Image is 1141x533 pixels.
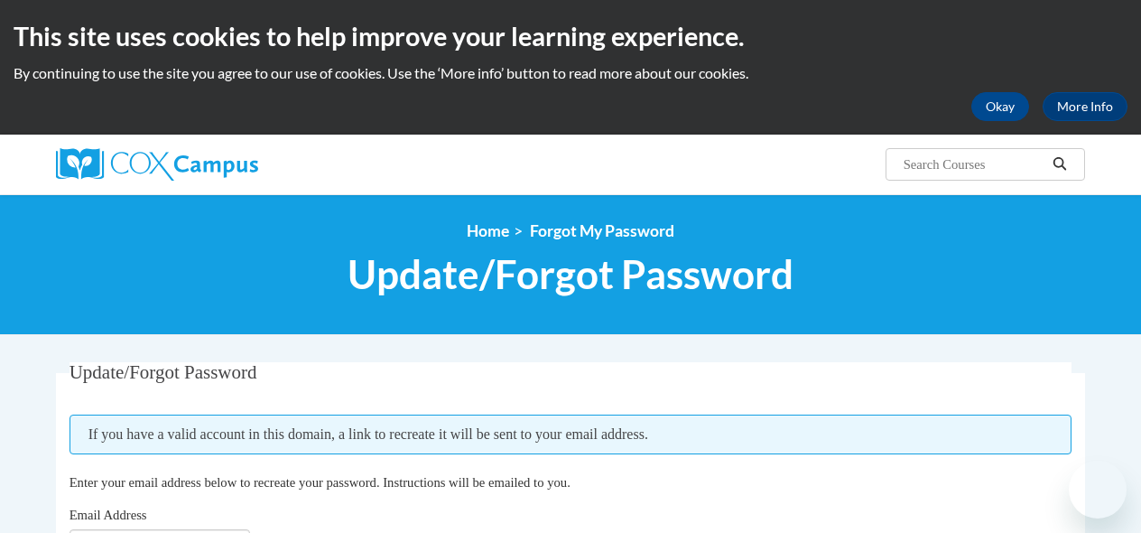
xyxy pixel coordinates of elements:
button: Okay [971,92,1029,121]
span: Email Address [70,508,147,522]
p: By continuing to use the site you agree to our use of cookies. Use the ‘More info’ button to read... [14,63,1127,83]
a: More Info [1043,92,1127,121]
a: Home [467,221,509,240]
span: Update/Forgot Password [348,250,793,298]
h2: This site uses cookies to help improve your learning experience. [14,18,1127,54]
a: Cox Campus [56,148,381,181]
span: Forgot My Password [530,221,674,240]
button: Search [1046,154,1073,175]
span: Enter your email address below to recreate your password. Instructions will be emailed to you. [70,475,570,490]
img: Cox Campus [56,148,258,181]
span: If you have a valid account in this domain, a link to recreate it will be sent to your email addr... [70,415,1072,454]
input: Search Courses [902,154,1046,175]
iframe: Button to launch messaging window [1069,461,1127,519]
span: Update/Forgot Password [70,361,257,383]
